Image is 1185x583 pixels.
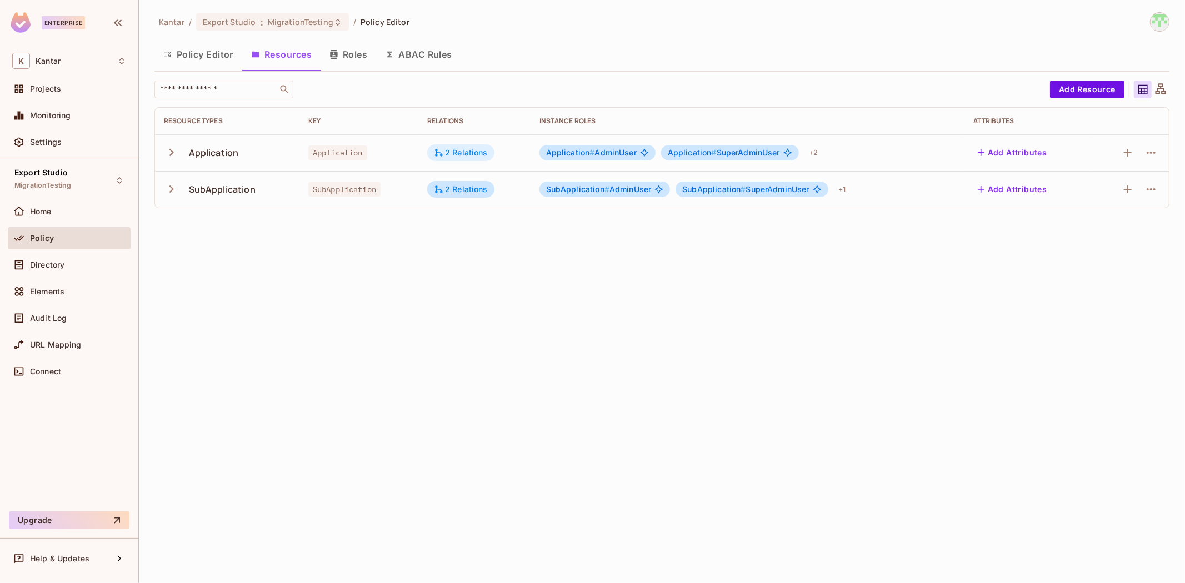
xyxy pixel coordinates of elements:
[427,117,522,125] div: Relations
[321,41,376,68] button: Roles
[741,184,746,194] span: #
[242,41,321,68] button: Resources
[11,12,31,33] img: SReyMgAAAABJRU5ErkJggg==
[604,184,609,194] span: #
[682,185,809,194] span: SuperAdminUser
[36,57,61,66] span: Workspace: Kantar
[30,554,89,563] span: Help & Updates
[9,511,129,529] button: Upgrade
[30,287,64,296] span: Elements
[668,148,717,157] span: Application
[546,148,595,157] span: Application
[260,18,264,27] span: :
[12,53,30,69] span: K
[154,41,242,68] button: Policy Editor
[1151,13,1169,31] img: Devesh.Kumar@Kantar.com
[308,182,381,197] span: SubApplication
[189,183,256,195] div: SubApplication
[30,84,61,93] span: Projects
[30,314,67,323] span: Audit Log
[434,184,488,194] div: 2 Relations
[546,185,652,194] span: AdminUser
[712,148,717,157] span: #
[30,340,82,349] span: URL Mapping
[804,144,822,162] div: + 2
[30,367,61,376] span: Connect
[834,180,850,198] div: + 1
[14,181,71,190] span: MigrationTesting
[268,17,333,27] span: MigrationTesting
[353,17,356,27] li: /
[308,117,409,125] div: Key
[434,148,488,158] div: 2 Relations
[539,117,956,125] div: Instance roles
[308,145,367,160] span: Application
[361,17,409,27] span: Policy Editor
[30,207,52,216] span: Home
[546,184,609,194] span: SubApplication
[376,41,461,68] button: ABAC Rules
[30,260,64,269] span: Directory
[973,117,1082,125] div: Attributes
[189,17,192,27] li: /
[668,148,780,157] span: SuperAdminUser
[546,148,637,157] span: AdminUser
[42,16,85,29] div: Enterprise
[1050,81,1124,98] button: Add Resource
[973,180,1052,198] button: Add Attributes
[164,117,291,125] div: Resource Types
[30,138,62,147] span: Settings
[973,144,1052,162] button: Add Attributes
[14,168,68,177] span: Export Studio
[682,184,746,194] span: SubApplication
[189,147,239,159] div: Application
[203,17,256,27] span: Export Studio
[589,148,594,157] span: #
[159,17,184,27] span: the active workspace
[30,111,71,120] span: Monitoring
[30,234,54,243] span: Policy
